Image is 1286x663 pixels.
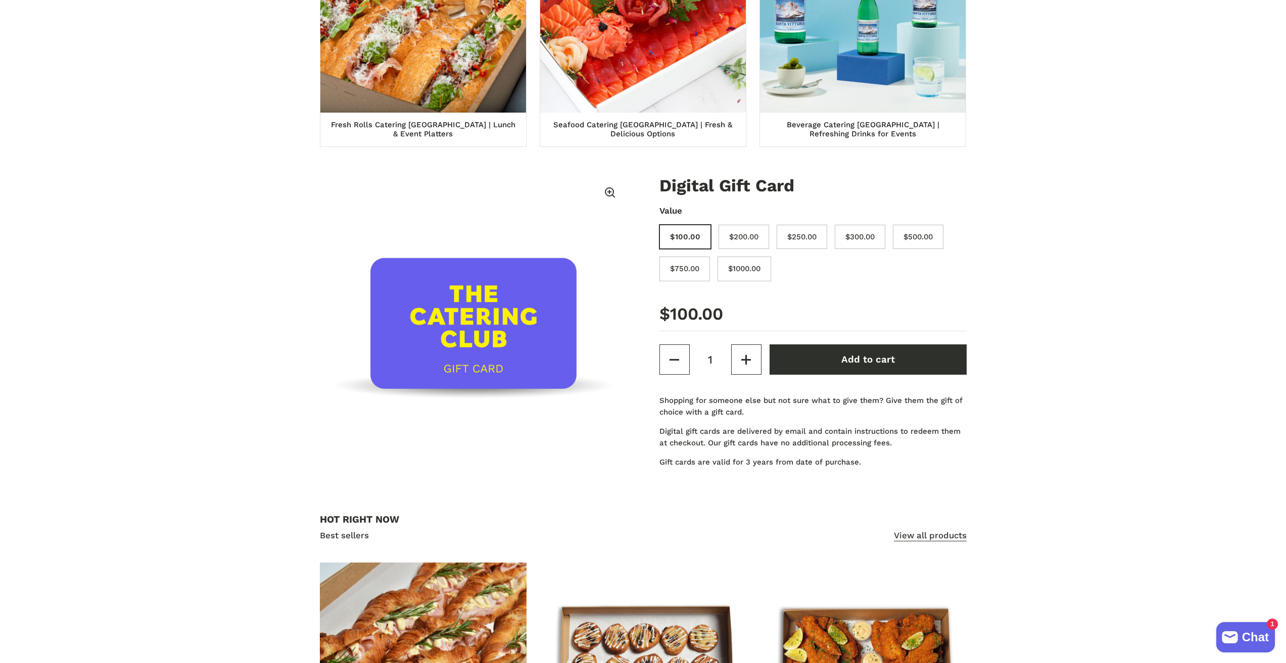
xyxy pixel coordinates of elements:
label: $500.00 [893,225,943,249]
inbox-online-store-chat: Shopify online store chat [1213,622,1278,655]
span: $100.00 [659,301,723,327]
button: Decrease quantity [659,344,690,375]
span: Best sellers [320,529,399,542]
label: $100.00 [659,225,711,249]
span: Add to cart [841,354,895,365]
p: Digital gift cards are delivered by email and contain instructions to redeem them at checkout. Ou... [659,426,967,448]
label: $250.00 [777,225,827,249]
label: $300.00 [835,225,885,249]
span: Value [659,205,967,217]
span: Beverage Catering [GEOGRAPHIC_DATA] | Refreshing Drinks for Events [787,120,939,140]
label: $200.00 [719,225,769,249]
label: $750.00 [659,257,710,281]
label: $1000.00 [718,257,771,281]
p: Shopping for someone else but not sure what to give them? Give them the gift of choice with a gif... [659,395,967,418]
h2: Digital Gift Card [659,177,967,194]
span: Fresh Rolls Catering [GEOGRAPHIC_DATA] | Lunch & Event Platters [331,120,515,140]
span: Gift cards are valid for 3 years from date of purchase. [659,457,861,467]
span: Seafood Catering [GEOGRAPHIC_DATA] | Fresh & Delicious Options [553,120,732,140]
h2: HOT RIGHT NOW [320,515,399,524]
button: Increase quantity [731,344,761,375]
img: Digital Gift Card [320,177,627,484]
a: View all products [894,530,967,541]
button: Add to cart [770,344,967,375]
